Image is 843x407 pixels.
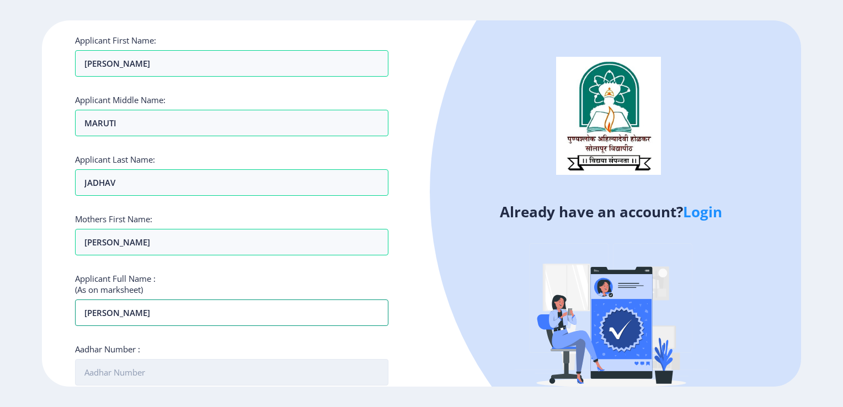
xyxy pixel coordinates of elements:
[75,273,156,295] label: Applicant Full Name : (As on marksheet)
[75,299,388,326] input: Full Name
[75,94,166,105] label: Applicant Middle Name:
[75,344,140,355] label: Aadhar Number :
[75,50,388,77] input: First Name
[75,154,155,165] label: Applicant Last Name:
[556,57,661,175] img: logo
[75,35,156,46] label: Applicant First Name:
[683,202,722,222] a: Login
[75,359,388,385] input: Aadhar Number
[75,169,388,196] input: Last Name
[75,110,388,136] input: First Name
[75,213,152,224] label: Mothers First Name:
[75,385,200,397] span: Please enter valid Adhar Number
[75,229,388,255] input: Last Name
[430,203,793,221] h4: Already have an account?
